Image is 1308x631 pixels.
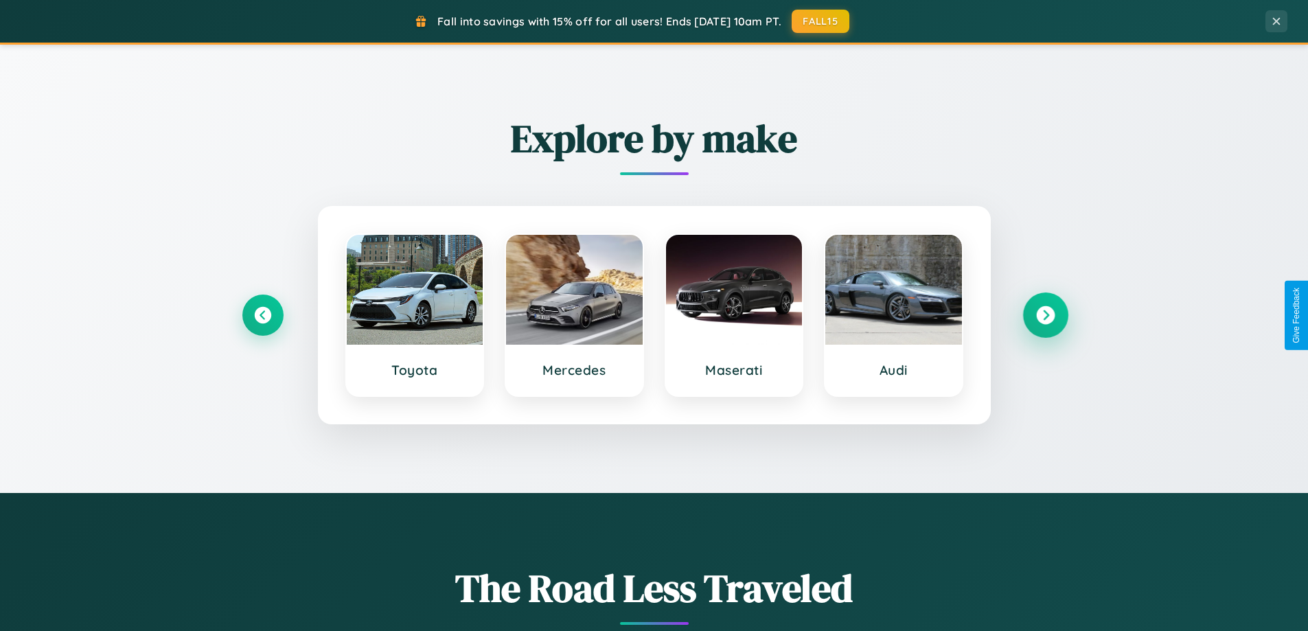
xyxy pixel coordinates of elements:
[680,362,789,378] h3: Maserati
[360,362,470,378] h3: Toyota
[437,14,781,28] span: Fall into savings with 15% off for all users! Ends [DATE] 10am PT.
[520,362,629,378] h3: Mercedes
[242,112,1066,165] h2: Explore by make
[792,10,849,33] button: FALL15
[1292,288,1301,343] div: Give Feedback
[242,562,1066,615] h1: The Road Less Traveled
[839,362,948,378] h3: Audi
